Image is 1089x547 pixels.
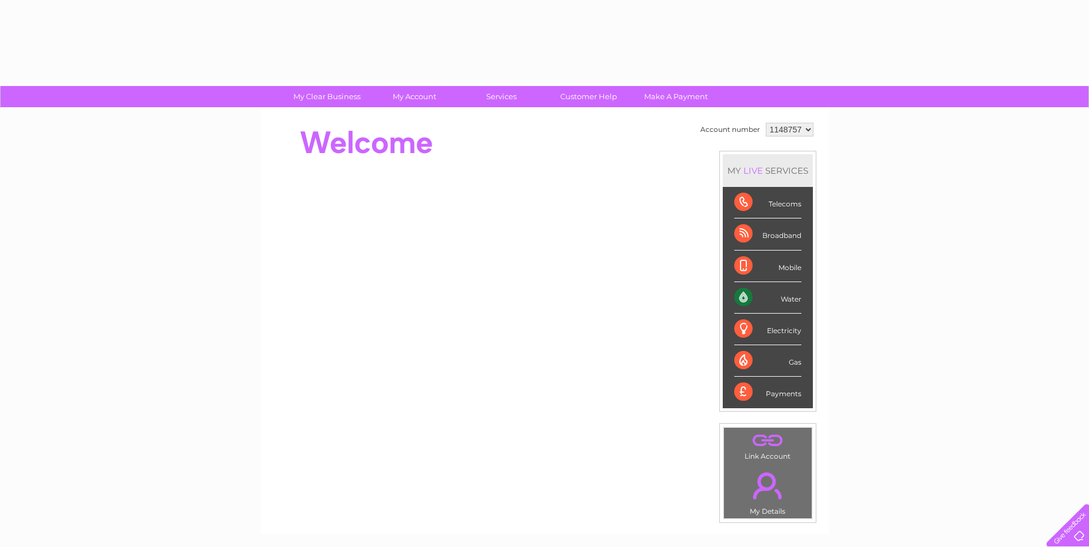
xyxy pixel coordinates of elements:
div: MY SERVICES [723,154,813,187]
div: Water [734,282,801,314]
td: Account number [697,120,763,139]
a: Make A Payment [629,86,723,107]
div: Telecoms [734,187,801,218]
a: Services [454,86,549,107]
a: . [727,466,809,506]
div: Mobile [734,251,801,282]
div: Electricity [734,314,801,345]
div: Gas [734,345,801,377]
div: Payments [734,377,801,408]
div: Broadband [734,218,801,250]
td: My Details [723,463,812,519]
a: My Account [367,86,462,107]
div: LIVE [741,165,765,176]
a: Customer Help [541,86,636,107]
td: Link Account [723,427,812,463]
a: . [727,431,809,451]
a: My Clear Business [280,86,374,107]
